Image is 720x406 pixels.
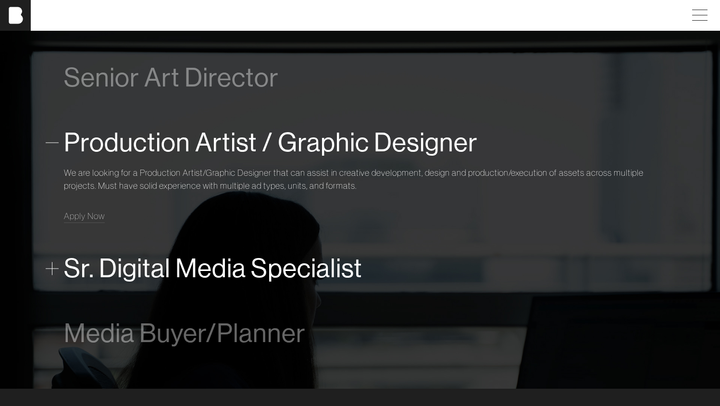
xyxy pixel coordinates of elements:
span: Media Buyer/Planner [64,319,306,348]
a: Apply Now [64,209,105,222]
span: Sr. Digital Media Specialist [64,254,362,283]
span: Production Artist / Graphic Designer [64,128,478,157]
span: Senior Art Director [64,63,279,92]
p: We are looking for a Production Artist/Graphic Designer that can assist in creative development, ... [64,166,656,192]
